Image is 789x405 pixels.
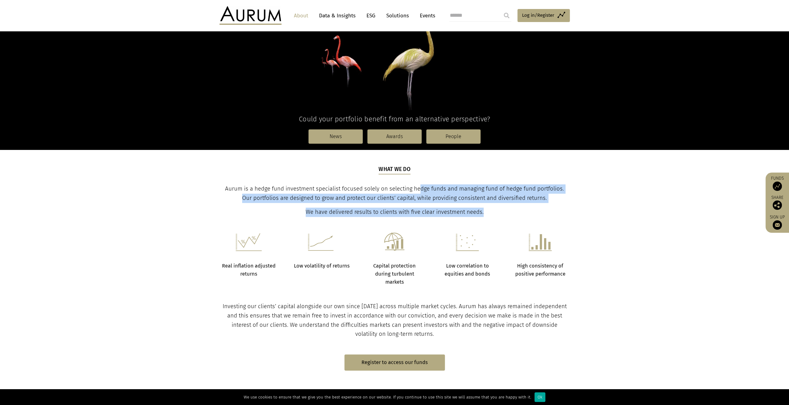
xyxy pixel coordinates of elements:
div: Share [769,196,786,210]
span: Aurum is a hedge fund investment specialist focused solely on selecting hedge funds and managing ... [225,185,564,201]
a: News [308,129,363,144]
a: About [291,10,311,21]
a: Solutions [383,10,412,21]
img: Share this post [773,200,782,210]
div: Ok [534,392,545,402]
a: Awards [367,129,422,144]
img: Aurum [219,6,281,25]
input: Submit [500,9,513,22]
strong: Low correlation to equities and bonds [445,263,490,277]
span: We have delivered results to clients with five clear investment needs. [306,209,484,215]
strong: Low volatility of returns [294,263,349,269]
a: Data & Insights [316,10,359,21]
a: Funds [769,176,786,191]
strong: Capital protection during turbulent markets [373,263,416,285]
a: Sign up [769,214,786,230]
a: Log in/Register [517,9,570,22]
a: Register to access our funds [344,354,445,370]
a: People [426,129,481,144]
img: Access Funds [773,182,782,191]
a: Events [417,10,435,21]
h5: What we do [379,165,410,174]
strong: High consistency of positive performance [515,263,565,277]
strong: Real inflation adjusted returns [222,263,276,277]
a: ESG [363,10,379,21]
h4: Could your portfolio benefit from an alternative perspective? [219,115,570,123]
img: Sign up to our newsletter [773,220,782,230]
span: Investing our clients’ capital alongside our own since [DATE] across multiple market cycles. Auru... [223,303,567,338]
span: Log in/Register [522,11,554,19]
